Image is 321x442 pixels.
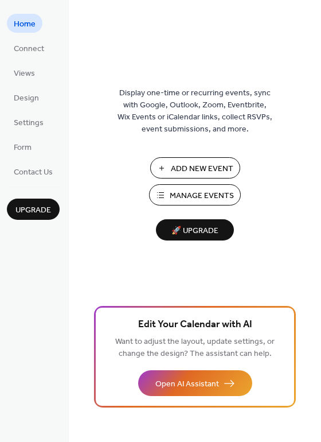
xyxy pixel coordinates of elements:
[7,14,42,33] a: Home
[14,18,36,30] span: Home
[14,92,39,104] span: Design
[14,43,44,55] span: Connect
[7,162,60,181] a: Contact Us
[14,68,35,80] span: Views
[163,223,227,239] span: 🚀 Upgrade
[156,219,234,241] button: 🚀 Upgrade
[7,63,42,82] a: Views
[7,38,51,57] a: Connect
[171,163,233,175] span: Add New Event
[150,157,240,179] button: Add New Event
[15,204,51,216] span: Upgrade
[118,87,272,135] span: Display one-time or recurring events, sync with Google, Outlook, Zoom, Eventbrite, Wix Events or ...
[7,113,50,131] a: Settings
[138,370,252,396] button: Open AI Assistant
[7,88,46,107] a: Design
[149,184,241,206] button: Manage Events
[115,334,275,362] span: Want to adjust the layout, update settings, or change the design? The assistant can help.
[14,117,44,129] span: Settings
[138,317,252,333] span: Edit Your Calendar with AI
[7,137,38,156] a: Form
[14,166,53,179] span: Contact Us
[170,190,234,202] span: Manage Events
[7,199,60,220] button: Upgrade
[155,378,219,390] span: Open AI Assistant
[14,142,32,154] span: Form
